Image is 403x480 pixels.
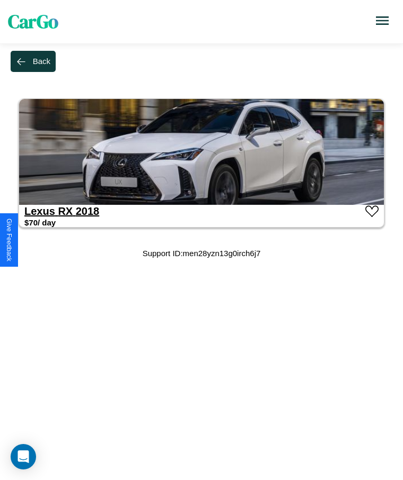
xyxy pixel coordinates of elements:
[33,57,50,66] div: Back
[8,9,58,34] span: CarGo
[11,51,56,72] button: Back
[11,444,36,469] div: Open Intercom Messenger
[24,205,99,217] a: Lexus RX 2018
[24,218,56,227] h3: $ 70 / day
[143,246,261,260] p: Support ID: men28yzn13g0irch6j7
[5,219,13,261] div: Give Feedback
